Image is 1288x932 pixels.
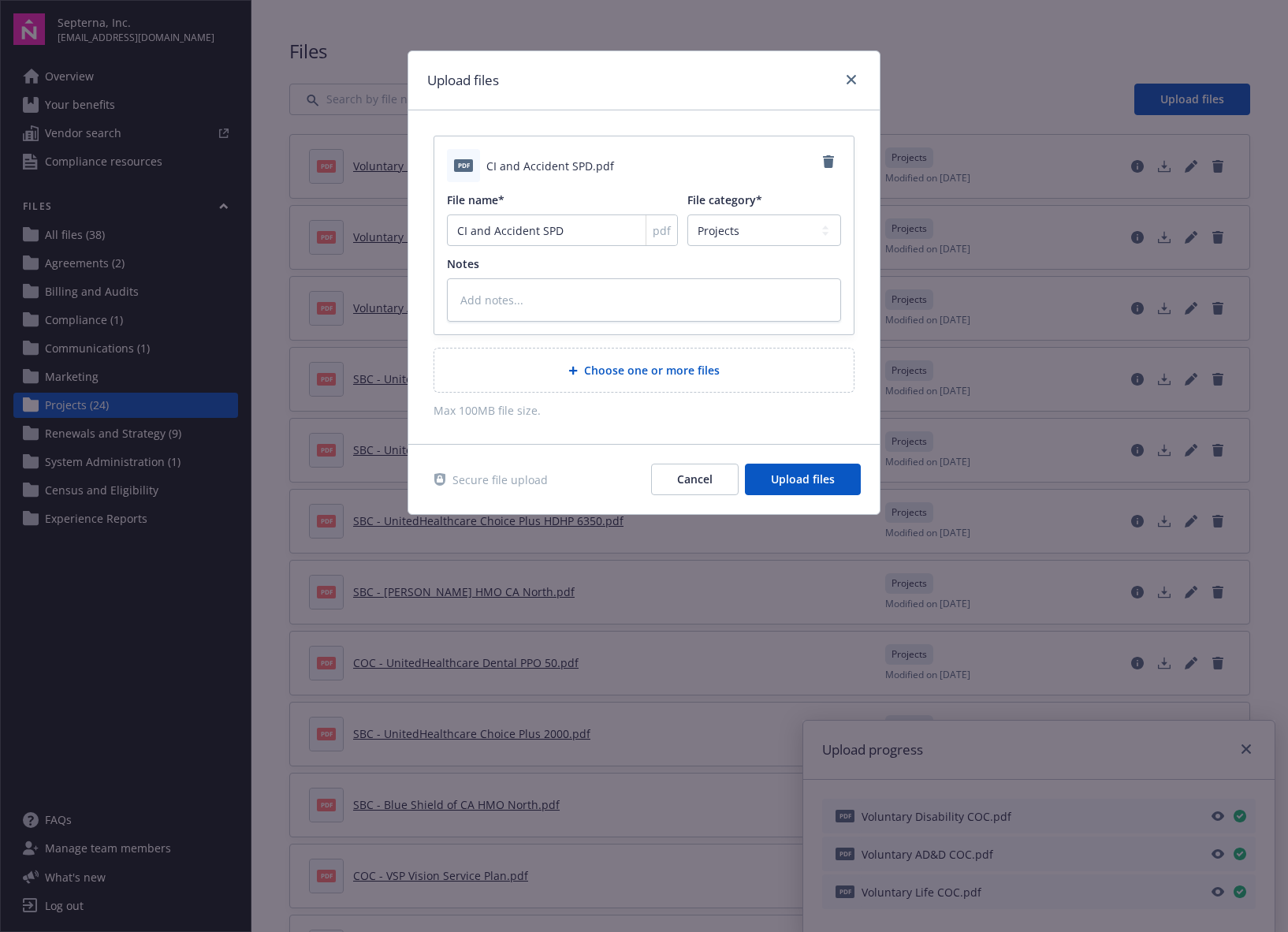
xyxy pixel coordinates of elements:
[447,214,678,246] input: Add file name...
[842,70,861,89] a: close
[771,472,835,487] span: Upload files
[447,192,504,207] span: File name*
[452,472,548,488] span: Secure file upload
[434,402,854,419] span: Max 100MB file size.
[427,70,499,91] h1: Upload files
[816,149,841,174] a: Remove
[434,348,854,393] div: Choose one or more files
[486,158,614,174] span: CI and Accident SPD.pdf
[677,472,713,487] span: Cancel
[584,362,720,378] span: Choose one or more files
[454,159,473,171] span: pdf
[651,464,739,495] button: Cancel
[447,256,479,271] span: Notes
[687,192,762,207] span: File category*
[745,464,861,495] button: Upload files
[653,222,671,239] span: pdf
